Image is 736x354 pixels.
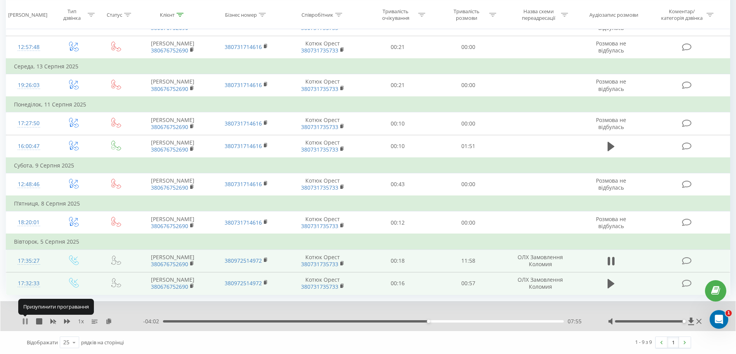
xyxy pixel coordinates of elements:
a: 380731714616 [225,43,262,51]
a: 380731735733 [301,47,338,54]
a: 380731735733 [301,24,338,31]
a: 380731735733 [301,222,338,230]
td: Котюк Орест [283,112,362,135]
iframe: Intercom live chat [710,310,728,329]
td: 00:00 [433,36,504,59]
a: 380972514972 [225,257,262,264]
td: 00:00 [433,112,504,135]
td: 00:10 [362,135,433,158]
span: рядків на сторінці [81,339,124,346]
td: Субота, 9 Серпня 2025 [6,158,730,173]
td: 00:18 [362,249,433,272]
div: Accessibility label [682,320,686,323]
span: Розмова не відбулась [596,116,626,131]
div: Назва схеми переадресації [518,8,559,21]
a: 380676752690 [151,85,188,92]
td: 00:10 [362,112,433,135]
div: Коментар/категорія дзвінка [659,8,705,21]
div: 17:27:50 [14,116,43,131]
span: Розмова не відбулась [596,177,626,191]
div: Призупинити програвання [18,299,94,314]
a: 380731714616 [225,219,262,226]
span: Розмова не відбулась [596,40,626,54]
td: 00:21 [362,36,433,59]
td: Котюк Орест [283,135,362,158]
a: 380972514972 [225,279,262,287]
td: ОЛХ Замовлення Коломия [504,249,577,272]
td: 11:58 [433,249,504,272]
span: - 04:02 [143,317,163,325]
span: 1 x [78,317,84,325]
td: Котюк Орест [283,211,362,234]
div: Бізнес номер [225,11,257,18]
a: 380731735733 [301,146,338,153]
a: 380676752690 [151,24,188,31]
td: ОЛХ Замовлення Коломия [504,272,577,295]
a: 380731735733 [301,123,338,131]
td: Вівторок, 5 Серпня 2025 [6,234,730,249]
td: 00:57 [433,272,504,295]
div: 25 [63,338,69,346]
div: Тривалість розмови [446,8,487,21]
td: Котюк Орест [283,173,362,196]
td: Котюк Орест [283,272,362,295]
td: 00:00 [433,74,504,97]
td: [PERSON_NAME] [136,173,210,196]
td: [PERSON_NAME] [136,36,210,59]
td: Котюк Орест [283,36,362,59]
a: 380676752690 [151,260,188,268]
span: Розмова не відбулась [596,17,626,31]
div: 19:26:03 [14,78,43,93]
td: [PERSON_NAME] [136,135,210,158]
span: 07:55 [568,317,582,325]
div: 12:57:48 [14,40,43,55]
td: 00:21 [362,74,433,97]
td: 00:16 [362,272,433,295]
div: Аудіозапис розмови [589,11,638,18]
div: 18:20:01 [14,215,43,230]
td: Котюк Орест [283,74,362,97]
td: 00:00 [433,173,504,196]
td: П’ятниця, 8 Серпня 2025 [6,196,730,211]
div: 12:48:46 [14,177,43,192]
div: Статус [107,11,122,18]
div: 16:00:47 [14,139,43,154]
span: Розмова не відбулась [596,215,626,230]
td: [PERSON_NAME] [136,211,210,234]
td: [PERSON_NAME] [136,272,210,295]
div: Тип дзвінка [58,8,86,21]
a: 380731735733 [301,283,338,290]
a: 380676752690 [151,283,188,290]
a: 380731714616 [225,180,262,188]
a: 380731714616 [225,142,262,150]
div: Тривалість очікування [375,8,416,21]
td: Котюк Орест [283,249,362,272]
div: 17:35:27 [14,253,43,269]
div: 1 - 9 з 9 [635,338,652,346]
td: 01:51 [433,135,504,158]
a: 380731735733 [301,184,338,191]
div: [PERSON_NAME] [8,11,47,18]
a: 1 [667,337,679,348]
a: 380676752690 [151,123,188,131]
a: 380731735733 [301,85,338,92]
td: Середа, 13 Серпня 2025 [6,59,730,74]
a: 380731735733 [301,260,338,268]
a: 380676752690 [151,146,188,153]
div: 17:32:33 [14,276,43,291]
span: Розмова не відбулась [596,78,626,92]
td: [PERSON_NAME] [136,112,210,135]
td: 00:43 [362,173,433,196]
td: [PERSON_NAME] [136,74,210,97]
td: 00:12 [362,211,433,234]
span: Відображати [27,339,58,346]
div: Співробітник [301,11,333,18]
div: Клієнт [160,11,175,18]
a: 380676752690 [151,222,188,230]
td: 00:00 [433,211,504,234]
a: 380731714616 [225,120,262,127]
div: Accessibility label [427,320,430,323]
td: Понеділок, 11 Серпня 2025 [6,97,730,112]
a: 380676752690 [151,47,188,54]
a: 380676752690 [151,184,188,191]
